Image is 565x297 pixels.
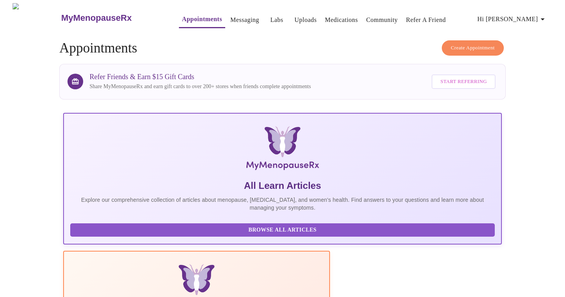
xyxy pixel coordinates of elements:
button: Uploads [292,12,320,28]
h3: MyMenopauseRx [61,13,132,23]
button: Start Referring [432,74,495,89]
p: Explore our comprehensive collection of articles about menopause, [MEDICAL_DATA], and women's hea... [70,196,495,212]
a: Uploads [295,14,317,25]
p: Share MyMenopauseRx and earn gift cards to over 200+ stores when friends complete appointments [89,83,311,91]
button: Messaging [227,12,262,28]
span: Hi [PERSON_NAME] [478,14,547,25]
a: Start Referring [430,71,497,93]
a: Refer a Friend [406,14,446,25]
img: MyMenopauseRx Logo [136,126,429,173]
button: Browse All Articles [70,223,495,237]
a: Community [366,14,398,25]
h5: All Learn Articles [70,179,495,192]
a: Messaging [230,14,259,25]
button: Hi [PERSON_NAME] [474,11,550,27]
button: Labs [264,12,290,28]
a: Browse All Articles [70,226,497,233]
span: Start Referring [440,77,487,86]
button: Create Appointment [442,40,504,56]
button: Medications [322,12,361,28]
span: Create Appointment [451,43,495,53]
h4: Appointments [59,40,506,56]
span: Browse All Articles [78,225,487,235]
img: MyMenopauseRx Logo [13,3,60,33]
h3: Refer Friends & Earn $15 Gift Cards [89,73,311,81]
a: Labs [270,14,283,25]
a: Appointments [182,14,222,25]
a: Medications [325,14,358,25]
button: Refer a Friend [403,12,449,28]
a: MyMenopauseRx [60,4,163,32]
button: Appointments [179,11,225,28]
button: Community [363,12,401,28]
